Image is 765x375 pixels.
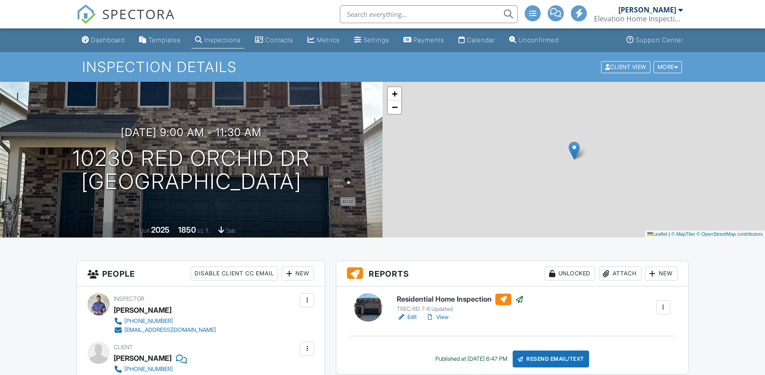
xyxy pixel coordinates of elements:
[114,344,133,351] span: Client
[653,61,682,73] div: More
[600,63,653,70] a: Client View
[351,32,393,48] a: Settings
[76,4,96,24] img: The Best Home Inspection Software - Spectora
[467,36,495,44] div: Calendar
[77,261,325,286] h3: People
[594,14,683,23] div: Elevation Home Inspections
[340,5,518,23] input: Search everything...
[265,36,293,44] div: Contacts
[569,141,580,160] img: Marker
[114,317,216,326] a: [PHONE_NUMBER]
[623,32,687,48] a: Support Center
[91,36,125,44] div: Dashboard
[124,327,216,334] div: [EMAIL_ADDRESS][DOMAIN_NAME]
[204,36,241,44] div: Inspections
[114,303,171,317] div: [PERSON_NAME]
[601,61,650,73] div: Client View
[518,36,559,44] div: Unconfirmed
[506,32,562,48] a: Unconfirmed
[599,266,641,281] div: Attach
[435,355,507,363] div: Published at [DATE] 6:47 PM
[178,225,196,234] div: 1850
[114,351,171,365] div: [PERSON_NAME]
[397,294,524,305] h6: Residential Home Inspection
[121,126,262,138] h3: [DATE] 9:00 am - 11:30 am
[388,87,401,101] a: Zoom in
[397,313,417,322] a: Edit
[317,36,340,44] div: Metrics
[392,88,398,99] span: +
[282,266,314,281] div: New
[671,231,695,237] a: © MapTiler
[455,32,498,48] a: Calendar
[647,231,667,237] a: Leaflet
[513,351,589,367] div: Resend Email/Text
[191,32,244,48] a: Inspections
[78,32,128,48] a: Dashboard
[124,366,173,373] div: [PHONE_NUMBER]
[114,295,144,302] span: Inspector
[388,101,401,114] a: Zoom out
[363,36,389,44] div: Settings
[400,32,448,48] a: Payments
[76,12,175,31] a: SPECTORA
[226,227,235,234] span: slab
[697,231,763,237] a: © OpenStreetMap contributors
[545,266,595,281] div: Unlocked
[414,36,444,44] div: Payments
[636,36,683,44] div: Support Center
[148,36,181,44] div: Templates
[426,313,449,322] a: View
[397,294,524,313] a: Residential Home Inspection TREC REI 7-6 Updated
[82,59,683,75] h1: Inspection Details
[114,365,216,374] a: [PHONE_NUMBER]
[669,231,670,237] span: |
[140,227,150,234] span: Built
[304,32,343,48] a: Metrics
[102,4,175,23] span: SPECTORA
[114,326,216,335] a: [EMAIL_ADDRESS][DOMAIN_NAME]
[392,101,398,113] span: −
[397,306,524,313] div: TREC REI 7-6 Updated
[191,266,278,281] div: Disable Client CC Email
[197,227,210,234] span: sq. ft.
[124,318,173,325] div: [PHONE_NUMBER]
[618,5,676,14] div: [PERSON_NAME]
[135,32,184,48] a: Templates
[251,32,297,48] a: Contacts
[72,147,310,194] h1: 10230 Red Orchid Dr [GEOGRAPHIC_DATA]
[151,225,170,234] div: 2025
[336,261,688,286] h3: Reports
[645,266,677,281] div: New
